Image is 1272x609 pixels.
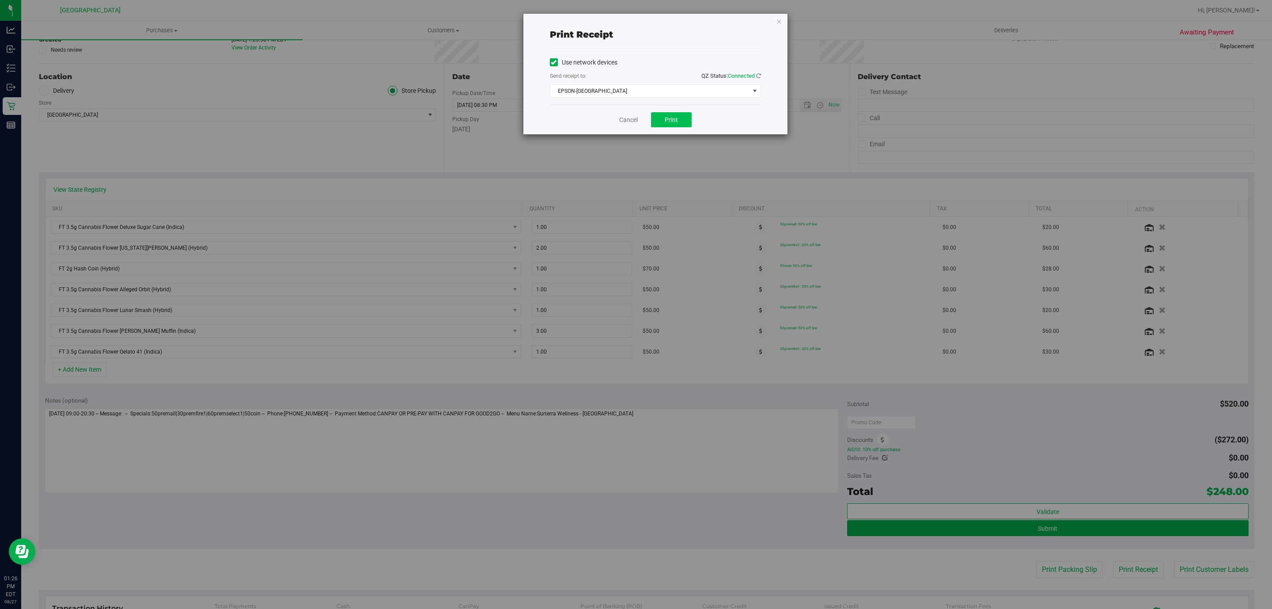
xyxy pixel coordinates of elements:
[619,115,638,125] a: Cancel
[749,85,760,97] span: select
[9,538,35,565] iframe: Resource center
[665,116,678,123] span: Print
[550,58,617,67] label: Use network devices
[728,72,755,79] span: Connected
[550,72,587,80] label: Send receipt to:
[550,85,750,97] span: EPSON-[GEOGRAPHIC_DATA]
[651,112,692,127] button: Print
[701,72,761,79] span: QZ Status:
[550,29,613,40] span: Print receipt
